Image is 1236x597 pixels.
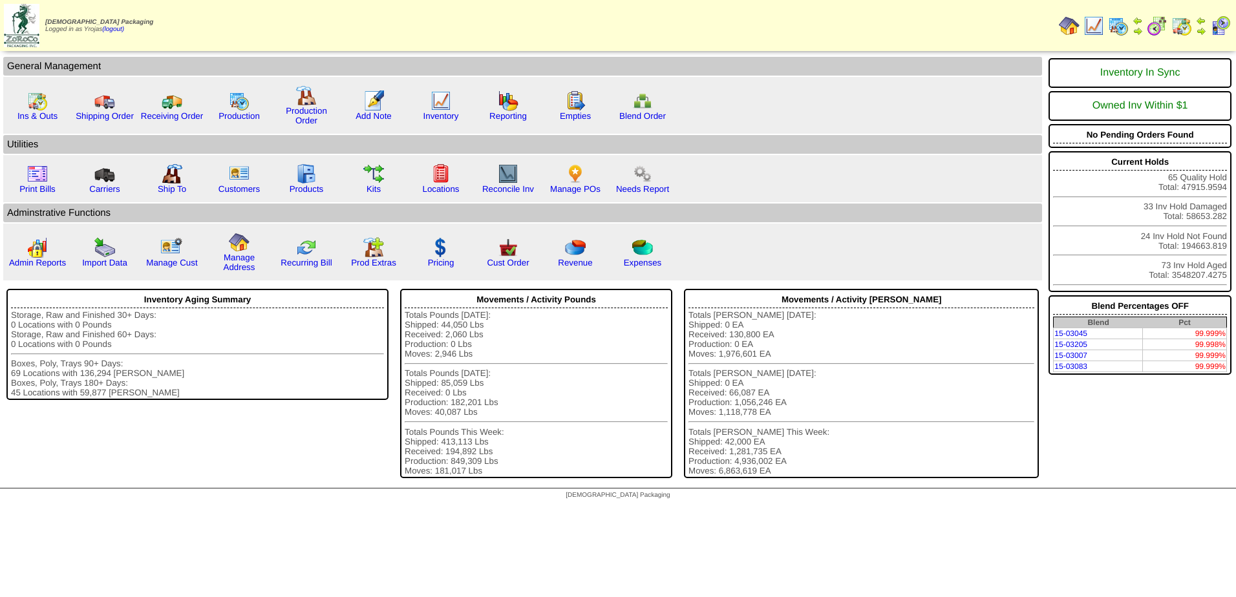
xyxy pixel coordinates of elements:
a: Ship To [158,184,186,194]
img: zoroco-logo-small.webp [4,4,39,47]
a: Inventory [423,111,459,121]
a: Import Data [82,258,127,267]
img: calendarinout.gif [27,90,48,111]
div: Inventory In Sync [1053,61,1227,85]
a: Receiving Order [141,111,203,121]
div: Totals [PERSON_NAME] [DATE]: Shipped: 0 EA Received: 130,800 EA Production: 0 EA Moves: 1,976,601... [688,310,1034,476]
a: Needs Report [616,184,669,194]
img: home.gif [1059,16,1080,36]
a: 15-03205 [1054,340,1087,349]
img: arrowleft.gif [1133,16,1143,26]
a: Add Note [356,111,392,121]
img: line_graph2.gif [498,163,518,184]
div: Owned Inv Within $1 [1053,94,1227,118]
img: cabinet.gif [296,163,317,184]
a: Production Order [286,106,327,125]
div: Movements / Activity Pounds [405,291,668,308]
td: 99.998% [1143,339,1227,350]
span: [DEMOGRAPHIC_DATA] Packaging [566,492,670,499]
div: Movements / Activity [PERSON_NAME] [688,291,1034,308]
a: Print Bills [19,184,56,194]
img: calendarinout.gif [1171,16,1192,36]
img: calendarcustomer.gif [1210,16,1231,36]
a: 15-03045 [1054,329,1087,338]
th: Blend [1054,317,1143,328]
img: orders.gif [363,90,384,111]
a: Expenses [624,258,662,267]
a: (logout) [102,26,124,33]
a: Customers [218,184,260,194]
img: truck2.gif [162,90,182,111]
img: truck3.gif [94,163,115,184]
td: Adminstrative Functions [3,204,1042,222]
a: Reconcile Inv [482,184,534,194]
a: Recurring Bill [281,258,332,267]
a: Empties [560,111,591,121]
img: workflow.png [632,163,653,184]
a: Production [218,111,260,121]
img: dollar.gif [431,237,451,258]
div: Blend Percentages OFF [1053,298,1227,315]
img: factory.gif [296,85,317,106]
a: Blend Order [619,111,666,121]
img: reconcile.gif [296,237,317,258]
img: line_graph.gif [431,90,451,111]
td: Utilities [3,135,1042,154]
img: cust_order.png [498,237,518,258]
img: home.gif [229,232,250,253]
span: [DEMOGRAPHIC_DATA] Packaging [45,19,153,26]
img: arrowright.gif [1196,26,1206,36]
a: Pricing [428,258,454,267]
td: 99.999% [1143,350,1227,361]
td: 99.999% [1143,328,1227,339]
a: Manage POs [550,184,601,194]
a: Shipping Order [76,111,134,121]
img: calendarprod.gif [229,90,250,111]
img: pie_chart2.png [632,237,653,258]
div: Storage, Raw and Finished 30+ Days: 0 Locations with 0 Pounds Storage, Raw and Finished 60+ Days:... [11,310,384,397]
img: graph2.png [27,237,48,258]
img: line_graph.gif [1083,16,1104,36]
div: Inventory Aging Summary [11,291,384,308]
a: 15-03083 [1054,362,1087,371]
img: invoice2.gif [27,163,48,184]
a: Admin Reports [9,258,66,267]
a: 15-03007 [1054,351,1087,360]
th: Pct [1143,317,1227,328]
img: arrowleft.gif [1196,16,1206,26]
div: Totals Pounds [DATE]: Shipped: 44,050 Lbs Received: 2,060 Lbs Production: 0 Lbs Moves: 2,946 Lbs ... [405,310,668,476]
img: workorder.gif [565,90,586,111]
img: customers.gif [229,163,250,184]
a: Kits [367,184,381,194]
img: calendarprod.gif [1108,16,1129,36]
img: pie_chart.png [565,237,586,258]
td: General Management [3,57,1042,76]
img: arrowright.gif [1133,26,1143,36]
img: factory2.gif [162,163,182,184]
a: Prod Extras [351,258,396,267]
a: Cust Order [487,258,529,267]
img: workflow.gif [363,163,384,184]
img: po.png [565,163,586,184]
img: network.png [632,90,653,111]
td: 99.999% [1143,361,1227,372]
span: Logged in as Yrojas [45,19,153,33]
a: Revenue [558,258,592,267]
img: truck.gif [94,90,115,111]
img: managecust.png [160,237,184,258]
div: Current Holds [1053,154,1227,171]
a: Locations [422,184,459,194]
img: calendarblend.gif [1147,16,1167,36]
img: locations.gif [431,163,451,184]
a: Manage Cust [146,258,197,267]
div: 65 Quality Hold Total: 47915.9594 33 Inv Hold Damaged Total: 58653.282 24 Inv Hold Not Found Tota... [1049,151,1231,292]
a: Reporting [489,111,527,121]
a: Carriers [89,184,120,194]
a: Manage Address [224,253,255,272]
img: import.gif [94,237,115,258]
img: prodextras.gif [363,237,384,258]
a: Products [290,184,324,194]
div: No Pending Orders Found [1053,127,1227,143]
img: graph.gif [498,90,518,111]
a: Ins & Outs [17,111,58,121]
